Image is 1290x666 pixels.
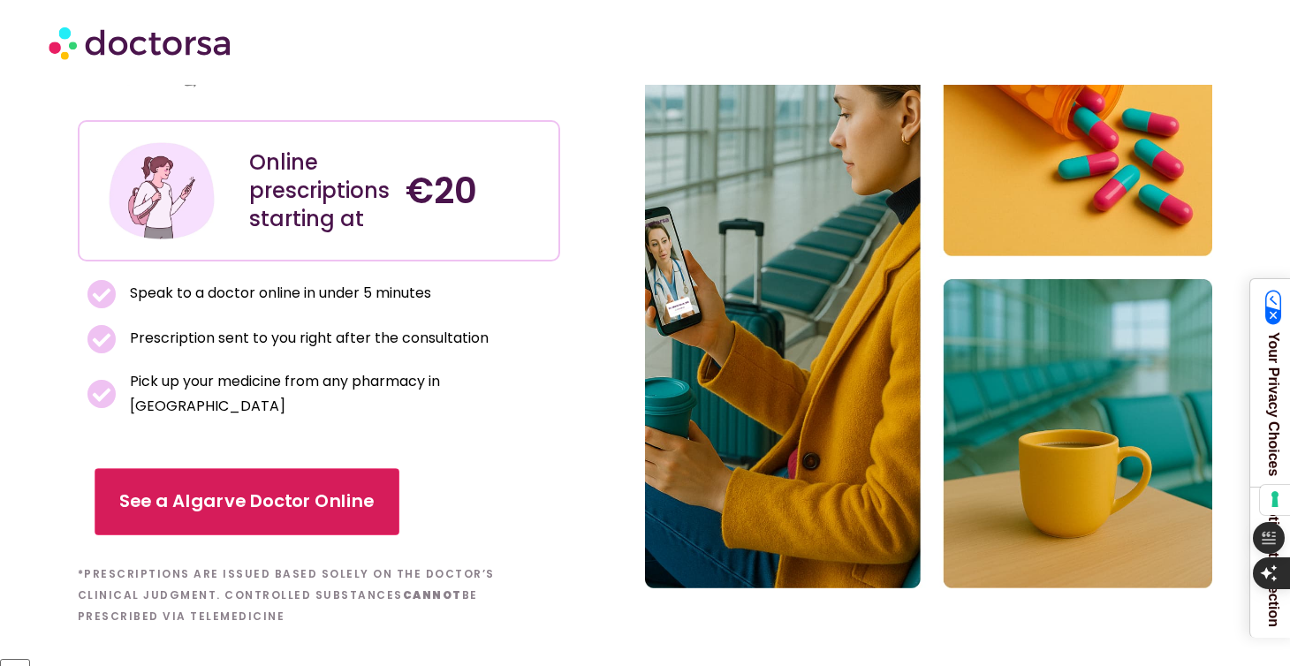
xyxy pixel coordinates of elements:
span: Speak to a doctor online in under 5 minutes [125,281,431,306]
span: Prescription sent to you right after the consultation [125,326,489,351]
span: Pick up your medicine from any pharmacy in [GEOGRAPHIC_DATA] [125,369,551,419]
b: cannot [403,587,462,602]
div: Online prescriptions starting at [249,148,388,233]
h6: *Prescriptions are issued based solely on the doctor’s clinical judgment. Controlled substances b... [78,564,560,627]
a: See a Algarve Doctor Online [95,469,399,536]
img: Illustration depicting a young woman in a casual outfit, engaged with her smartphone. She has a p... [106,135,217,246]
span: See a Algarve Doctor Online [119,489,375,515]
h4: €20 [406,170,544,212]
button: Your consent preferences for tracking technologies [1260,485,1290,515]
